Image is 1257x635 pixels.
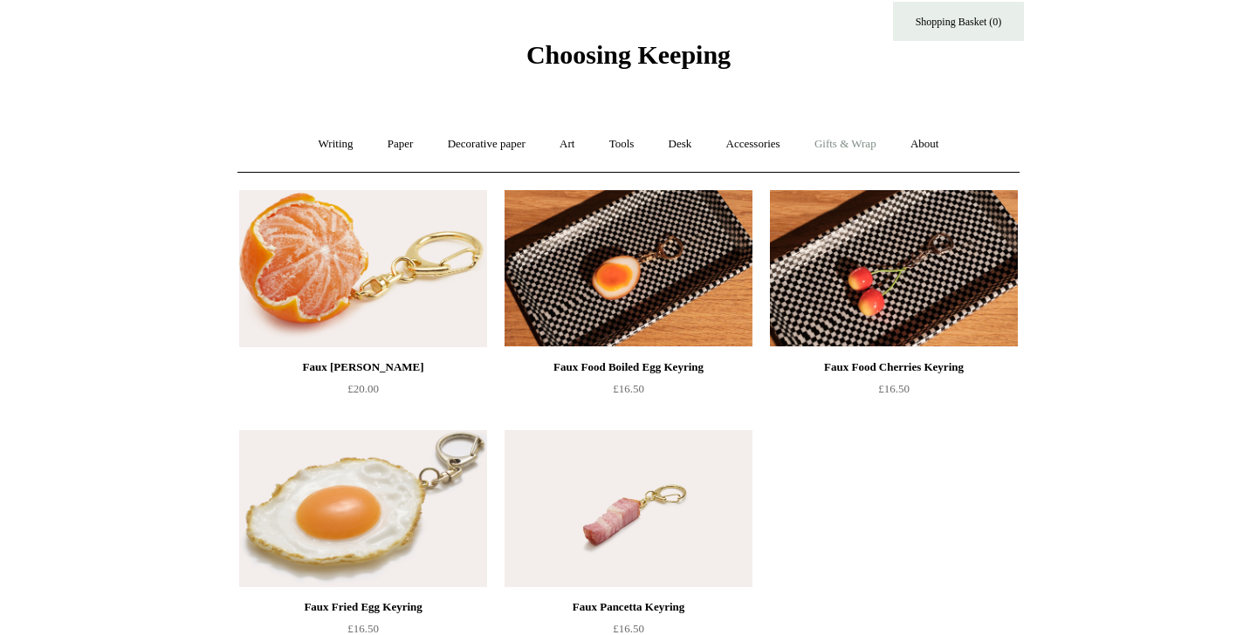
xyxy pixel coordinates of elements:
a: About [895,121,955,167]
a: Shopping Basket (0) [893,2,1024,41]
img: Faux Clementine Keyring [239,190,487,347]
a: Writing [303,121,369,167]
a: Paper [372,121,429,167]
img: Faux Food Cherries Keyring [770,190,1018,347]
a: Faux Food Cherries Keyring £16.50 [770,357,1018,428]
a: Tools [594,121,650,167]
span: £16.50 [878,382,910,395]
a: Faux Food Cherries Keyring Faux Food Cherries Keyring [770,190,1018,347]
a: Faux Clementine Keyring Faux Clementine Keyring [239,190,487,347]
a: Art [544,121,590,167]
span: £16.50 [613,382,644,395]
a: Faux [PERSON_NAME] £20.00 [239,357,487,428]
img: Faux Pancetta Keyring [505,430,752,587]
img: Faux Fried Egg Keyring [239,430,487,587]
a: Accessories [711,121,796,167]
a: Faux Food Boiled Egg Keyring Faux Food Boiled Egg Keyring [505,190,752,347]
div: Faux Food Boiled Egg Keyring [509,357,748,378]
a: Faux Food Boiled Egg Keyring £16.50 [505,357,752,428]
a: Choosing Keeping [526,54,731,66]
a: Decorative paper [432,121,541,167]
div: Faux Food Cherries Keyring [774,357,1013,378]
span: £20.00 [347,382,379,395]
div: Faux Pancetta Keyring [509,597,748,618]
span: £16.50 [613,622,644,635]
img: Faux Food Boiled Egg Keyring [505,190,752,347]
div: Faux Fried Egg Keyring [244,597,483,618]
a: Desk [653,121,708,167]
a: Gifts & Wrap [799,121,892,167]
a: Faux Fried Egg Keyring Faux Fried Egg Keyring [239,430,487,587]
span: Choosing Keeping [526,40,731,69]
div: Faux [PERSON_NAME] [244,357,483,378]
a: Faux Pancetta Keyring Faux Pancetta Keyring [505,430,752,587]
span: £16.50 [347,622,379,635]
